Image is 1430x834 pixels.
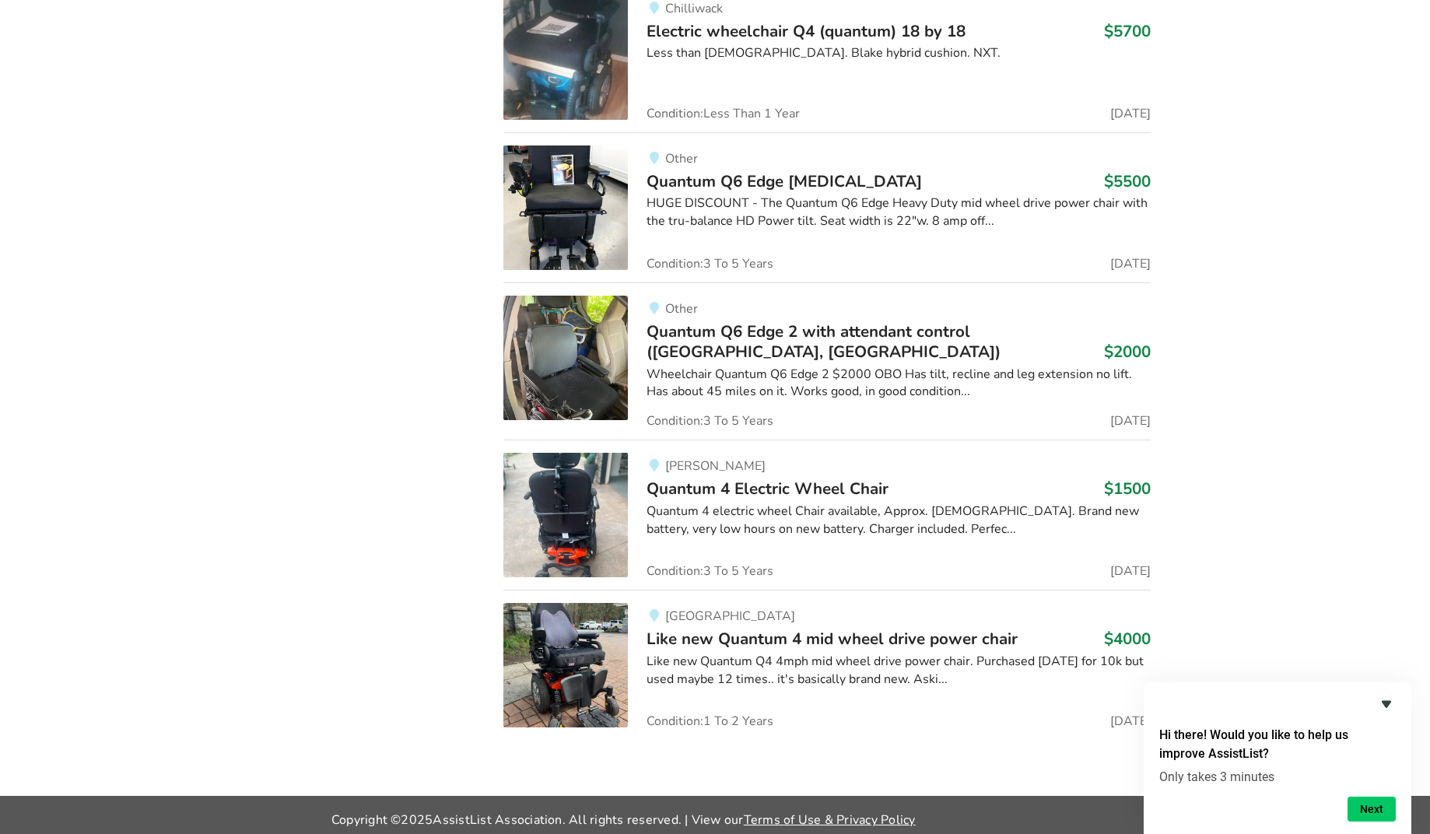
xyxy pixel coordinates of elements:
[1110,565,1151,577] span: [DATE]
[1110,715,1151,727] span: [DATE]
[647,478,888,499] span: Quantum 4 Electric Wheel Chair
[503,132,1150,282] a: mobility-quantum q6 edge electric chairOtherQuantum Q6 Edge [MEDICAL_DATA]$5500HUGE DISCOUNT - Th...
[1110,415,1151,427] span: [DATE]
[647,44,1150,62] div: Less than [DEMOGRAPHIC_DATA]. Blake hybrid cushion. NXT.
[503,296,628,420] img: mobility-quantum q6 edge 2 with attendant control (victoria, bc)
[647,415,773,427] span: Condition: 3 To 5 Years
[1159,726,1396,763] h2: Hi there! Would you like to help us improve AssistList?
[1104,478,1151,499] h3: $1500
[503,453,628,577] img: mobility-quantum 4 electric wheel chair
[647,503,1150,538] div: Quantum 4 electric wheel Chair available, Approx. [DEMOGRAPHIC_DATA]. Brand new battery, very low...
[503,282,1150,440] a: mobility-quantum q6 edge 2 with attendant control (victoria, bc)OtherQuantum Q6 Edge 2 with atten...
[647,321,1001,363] span: Quantum Q6 Edge 2 with attendant control ([GEOGRAPHIC_DATA], [GEOGRAPHIC_DATA])
[1348,797,1396,822] button: Next question
[647,194,1150,230] div: HUGE DISCOUNT - The Quantum Q6 Edge Heavy Duty mid wheel drive power chair with the tru-balance H...
[665,300,698,317] span: Other
[503,145,628,270] img: mobility-quantum q6 edge electric chair
[503,603,628,727] img: mobility-like new quantum 4 mid wheel drive power chair
[647,565,773,577] span: Condition: 3 To 5 Years
[503,590,1150,727] a: mobility-like new quantum 4 mid wheel drive power chair[GEOGRAPHIC_DATA]Like new Quantum 4 mid wh...
[1104,342,1151,362] h3: $2000
[647,107,800,120] span: Condition: Less Than 1 Year
[665,150,698,167] span: Other
[1104,629,1151,649] h3: $4000
[665,457,766,475] span: [PERSON_NAME]
[647,258,773,270] span: Condition: 3 To 5 Years
[1110,107,1151,120] span: [DATE]
[1104,21,1151,41] h3: $5700
[1159,695,1396,822] div: Hi there! Would you like to help us improve AssistList?
[647,20,966,42] span: Electric wheelchair Q4 (quantum) 18 by 18
[665,608,795,625] span: [GEOGRAPHIC_DATA]
[1159,769,1396,784] p: Only takes 3 minutes
[1377,695,1396,713] button: Hide survey
[647,715,773,727] span: Condition: 1 To 2 Years
[744,811,916,829] a: Terms of Use & Privacy Policy
[647,628,1018,650] span: Like new Quantum 4 mid wheel drive power chair
[647,653,1150,689] div: Like new Quantum Q4 4mph mid wheel drive power chair. Purchased [DATE] for 10k but used maybe 12 ...
[647,170,922,192] span: Quantum Q6 Edge [MEDICAL_DATA]
[647,366,1150,401] div: Wheelchair Quantum Q6 Edge 2 $2000 OBO Has tilt, recline and leg extension no lift. Has about 45 ...
[1104,171,1151,191] h3: $5500
[1110,258,1151,270] span: [DATE]
[503,440,1150,590] a: mobility-quantum 4 electric wheel chair[PERSON_NAME]Quantum 4 Electric Wheel Chair$1500Quantum 4 ...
